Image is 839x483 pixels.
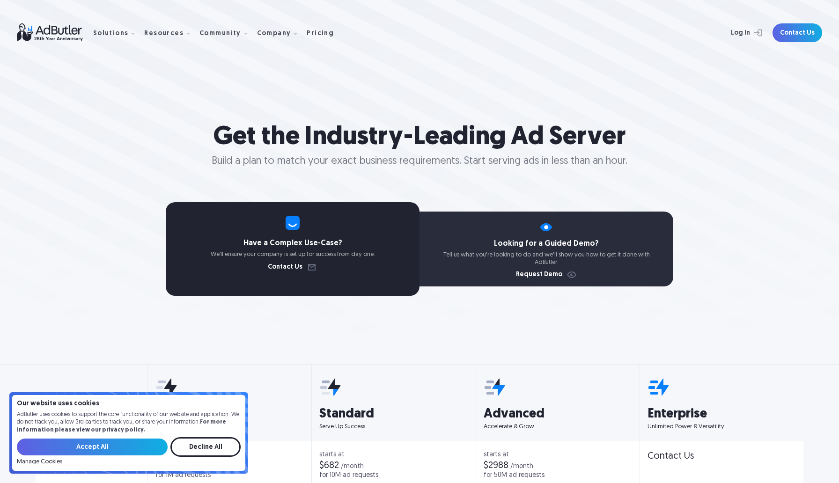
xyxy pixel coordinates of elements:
div: /month [341,463,364,470]
a: Request Demo [516,271,577,278]
h3: Enterprise [648,408,796,421]
div: Community [199,18,255,48]
div: Contact Us [648,452,694,461]
div: for 10M ad requests [319,472,378,479]
h3: Advanced [484,408,632,421]
p: We’ll ensure your company is set up for success from day one. [166,251,419,258]
a: Pricing [307,29,341,37]
div: Company [257,18,305,48]
div: $2988 [484,461,508,470]
div: /month [510,463,533,470]
p: Unlimited Power & Versatility [648,423,796,431]
div: Solutions [93,18,143,48]
p: Accelerate & Grow [484,423,632,431]
div: for 50M ad requests [484,472,545,479]
div: Resources [144,18,198,48]
input: Decline All [170,437,241,457]
div: $682 [319,461,339,470]
h4: Have a Complex Use-Case? [166,240,419,247]
p: AdButler uses cookies to support the core functionality of our website and application. We do not... [17,411,241,434]
h4: Looking for a Guided Demo? [419,240,673,248]
form: Email Form [17,437,241,465]
a: Log In [706,23,767,42]
a: Contact Us [773,23,822,42]
h4: Our website uses cookies [17,401,241,407]
div: starts at [484,452,632,458]
div: Solutions [93,30,129,37]
p: Tell us what you're looking to do and we'll show you how to get it done with AdButler. [419,251,673,266]
a: Contact Us [268,264,317,271]
div: starts at [319,452,468,458]
div: Resources [144,30,184,37]
h3: Standard [319,408,468,421]
a: Manage Cookies [17,459,62,465]
div: Pricing [307,30,334,37]
p: Serve Up Success [319,423,468,431]
div: Company [257,30,291,37]
div: Community [199,30,241,37]
input: Accept All [17,439,168,455]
